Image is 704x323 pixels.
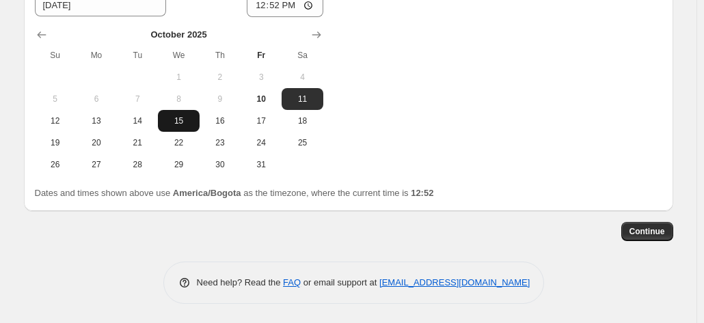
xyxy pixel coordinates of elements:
[35,88,76,110] button: Sunday October 5 2025
[241,88,282,110] button: Today Friday October 10 2025
[379,277,530,287] a: [EMAIL_ADDRESS][DOMAIN_NAME]
[158,66,199,88] button: Wednesday October 1 2025
[205,50,235,61] span: Th
[282,88,323,110] button: Saturday October 11 2025
[205,137,235,148] span: 23
[241,66,282,88] button: Friday October 3 2025
[35,110,76,132] button: Sunday October 12 2025
[81,50,111,61] span: Mo
[117,154,158,175] button: Tuesday October 28 2025
[158,88,199,110] button: Wednesday October 8 2025
[621,222,673,241] button: Continue
[158,110,199,132] button: Wednesday October 15 2025
[81,115,111,126] span: 13
[246,137,276,148] span: 24
[76,110,117,132] button: Monday October 13 2025
[205,159,235,170] span: 30
[246,115,276,126] span: 17
[246,94,276,104] span: 10
[246,159,276,170] span: 31
[282,66,323,88] button: Saturday October 4 2025
[40,50,70,61] span: Su
[287,72,317,83] span: 4
[200,132,241,154] button: Thursday October 23 2025
[163,50,193,61] span: We
[158,154,199,175] button: Wednesday October 29 2025
[122,115,152,126] span: 14
[158,44,199,66] th: Wednesday
[40,94,70,104] span: 5
[76,132,117,154] button: Monday October 20 2025
[173,188,241,198] b: America/Bogota
[287,94,317,104] span: 11
[411,188,433,198] b: 12:52
[200,44,241,66] th: Thursday
[301,277,379,287] span: or email support at
[241,44,282,66] th: Friday
[40,115,70,126] span: 12
[197,277,284,287] span: Need help? Read the
[40,159,70,170] span: 26
[76,154,117,175] button: Monday October 27 2025
[241,132,282,154] button: Friday October 24 2025
[163,137,193,148] span: 22
[241,154,282,175] button: Friday October 31 2025
[122,137,152,148] span: 21
[163,159,193,170] span: 29
[307,25,326,44] button: Show next month, November 2025
[163,72,193,83] span: 1
[76,88,117,110] button: Monday October 6 2025
[35,132,76,154] button: Sunday October 19 2025
[81,159,111,170] span: 27
[287,115,317,126] span: 18
[163,115,193,126] span: 15
[122,50,152,61] span: Tu
[122,159,152,170] span: 28
[205,72,235,83] span: 2
[205,94,235,104] span: 9
[241,110,282,132] button: Friday October 17 2025
[629,226,665,237] span: Continue
[117,132,158,154] button: Tuesday October 21 2025
[163,94,193,104] span: 8
[81,94,111,104] span: 6
[117,88,158,110] button: Tuesday October 7 2025
[200,88,241,110] button: Thursday October 9 2025
[35,154,76,175] button: Sunday October 26 2025
[287,50,317,61] span: Sa
[117,44,158,66] th: Tuesday
[35,188,434,198] span: Dates and times shown above use as the timezone, where the current time is
[205,115,235,126] span: 16
[246,50,276,61] span: Fr
[81,137,111,148] span: 20
[200,66,241,88] button: Thursday October 2 2025
[246,72,276,83] span: 3
[117,110,158,132] button: Tuesday October 14 2025
[282,132,323,154] button: Saturday October 25 2025
[287,137,317,148] span: 25
[200,110,241,132] button: Thursday October 16 2025
[35,44,76,66] th: Sunday
[282,44,323,66] th: Saturday
[122,94,152,104] span: 7
[282,110,323,132] button: Saturday October 18 2025
[283,277,301,287] a: FAQ
[200,154,241,175] button: Thursday October 30 2025
[76,44,117,66] th: Monday
[158,132,199,154] button: Wednesday October 22 2025
[32,25,51,44] button: Show previous month, September 2025
[40,137,70,148] span: 19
